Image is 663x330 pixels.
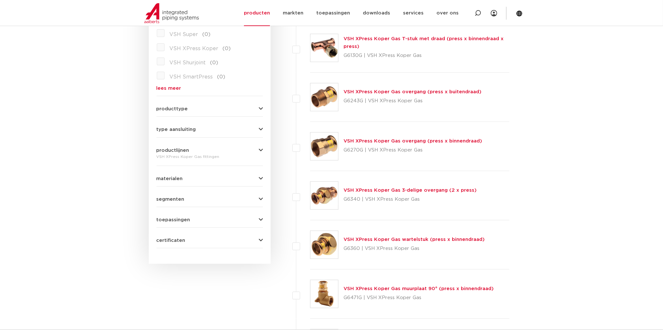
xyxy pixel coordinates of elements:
[157,148,263,153] button: productlijnen
[157,238,185,243] span: certificaten
[344,96,481,106] p: G6243G | VSH XPress Koper Gas
[157,127,263,132] button: type aansluiting
[344,286,494,291] a: VSH XPress Koper Gas muurplaat 90° (press x binnendraad)
[157,106,188,111] span: producttype
[344,50,510,61] p: G6130G | VSH XPress Koper Gas
[310,133,338,160] img: Thumbnail for VSH XPress Koper Gas overgang (press x binnendraad)
[217,74,226,79] span: (0)
[170,46,219,51] span: VSH XPress Koper
[210,60,219,65] span: (0)
[344,293,494,303] p: G6471G | VSH XPress Koper Gas
[310,231,338,259] img: Thumbnail for VSH XPress Koper Gas wartelstuk (press x binnendraad)
[157,106,263,111] button: producttype
[157,238,263,243] button: certificaten
[202,32,211,37] span: (0)
[344,243,485,254] p: G6360 | VSH XPress Koper Gas
[157,197,263,202] button: segmenten
[344,237,485,242] a: VSH XPress Koper Gas wartelstuk (press x binnendraad)
[157,176,183,181] span: materialen
[310,34,338,62] img: Thumbnail for VSH XPress Koper Gas T-stuk met draad (press x binnendraad x press)
[223,46,231,51] span: (0)
[344,145,482,155] p: G6270G | VSH XPress Koper Gas
[344,89,481,94] a: VSH XPress Koper Gas overgang (press x buitendraad)
[170,60,206,65] span: VSH Shurjoint
[310,182,338,209] img: Thumbnail for VSH XPress Koper Gas 3-delige overgang (2 x press)
[157,148,189,153] span: productlijnen
[157,197,184,202] span: segmenten
[170,74,213,79] span: VSH SmartPress
[310,280,338,308] img: Thumbnail for VSH XPress Koper Gas muurplaat 90° (press x binnendraad)
[170,32,198,37] span: VSH Super
[344,188,477,193] a: VSH XPress Koper Gas 3-delige overgang (2 x press)
[157,217,190,222] span: toepassingen
[310,83,338,111] img: Thumbnail for VSH XPress Koper Gas overgang (press x buitendraad)
[157,217,263,222] button: toepassingen
[157,153,263,160] div: VSH XPress Koper Gas fittingen
[157,176,263,181] button: materialen
[157,127,196,132] span: type aansluiting
[157,86,263,91] a: lees meer
[344,139,482,143] a: VSH XPress Koper Gas overgang (press x binnendraad)
[344,36,504,49] a: VSH XPress Koper Gas T-stuk met draad (press x binnendraad x press)
[344,194,477,205] p: G6340 | VSH XPress Koper Gas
